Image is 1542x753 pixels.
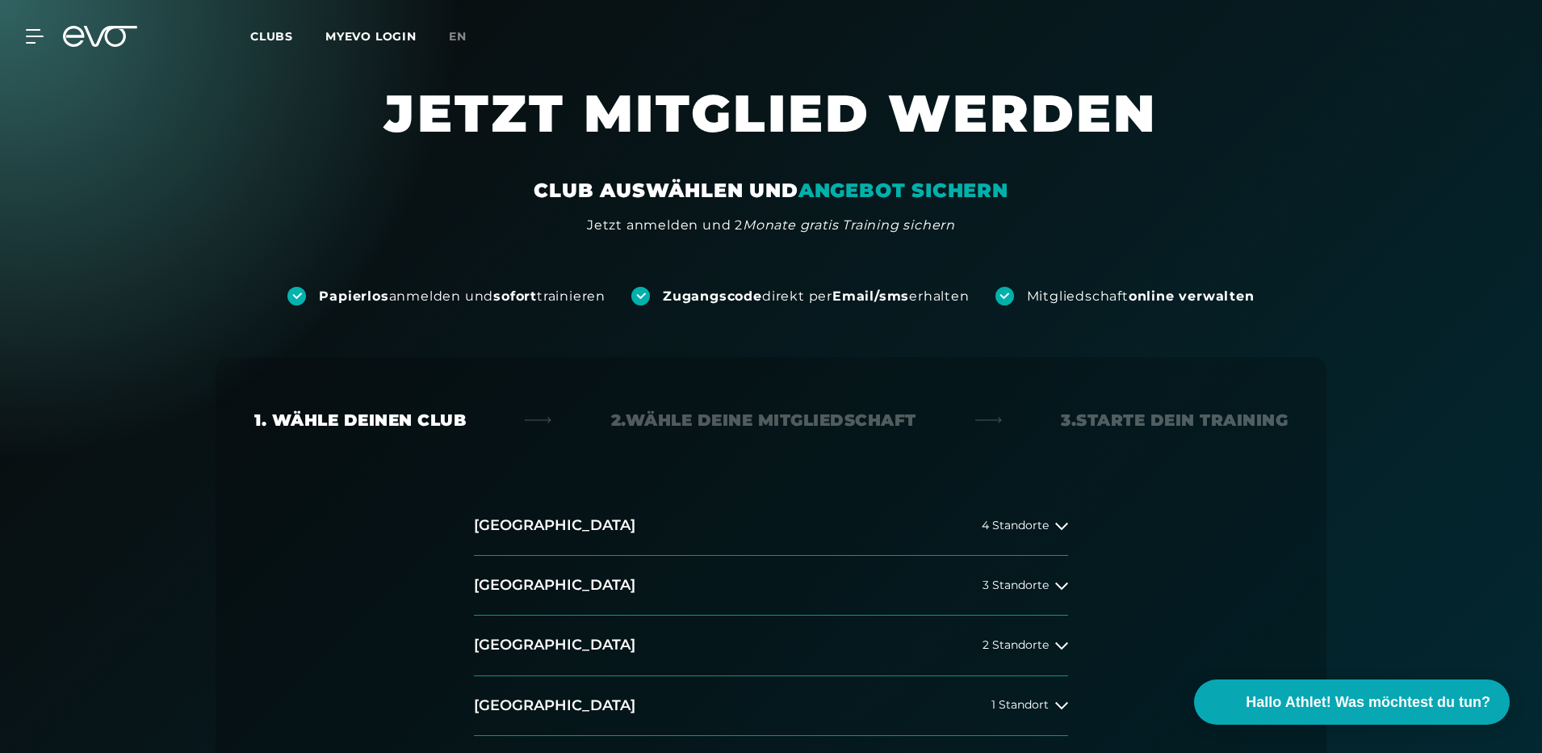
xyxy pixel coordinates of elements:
[474,515,635,536] h2: [GEOGRAPHIC_DATA]
[1027,288,1255,305] div: Mitgliedschaft
[250,28,325,44] a: Clubs
[1129,288,1255,304] strong: online verwalten
[1194,679,1510,725] button: Hallo Athlet! Was möchtest du tun?
[250,29,293,44] span: Clubs
[743,217,955,233] em: Monate gratis Training sichern
[982,520,1049,532] span: 4 Standorte
[449,27,486,46] a: en
[587,216,955,235] div: Jetzt anmelden und 2
[1246,692,1490,713] span: Hallo Athlet! Was möchtest du tun?
[832,288,909,304] strong: Email/sms
[474,496,1068,556] button: [GEOGRAPHIC_DATA]4 Standorte
[319,288,388,304] strong: Papierlos
[474,616,1068,675] button: [GEOGRAPHIC_DATA]2 Standorte
[325,29,417,44] a: MYEVO LOGIN
[983,639,1049,651] span: 2 Standorte
[663,288,969,305] div: direkt per erhalten
[798,179,1008,202] em: ANGEBOT SICHERN
[474,575,635,595] h2: [GEOGRAPHIC_DATA]
[474,556,1068,616] button: [GEOGRAPHIC_DATA]3 Standorte
[991,699,1049,711] span: 1 Standort
[474,696,635,716] h2: [GEOGRAPHIC_DATA]
[449,29,467,44] span: en
[493,288,537,304] strong: sofort
[983,579,1049,591] span: 3 Standorte
[474,676,1068,736] button: [GEOGRAPHIC_DATA]1 Standort
[1061,409,1288,431] div: 3. Starte dein Training
[474,635,635,655] h2: [GEOGRAPHIC_DATA]
[611,409,916,431] div: 2. Wähle deine Mitgliedschaft
[287,81,1255,178] h1: JETZT MITGLIED WERDEN
[319,288,605,305] div: anmelden und trainieren
[663,288,762,304] strong: Zugangscode
[534,178,1008,204] div: CLUB AUSWÄHLEN UND
[254,409,466,431] div: 1. Wähle deinen Club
